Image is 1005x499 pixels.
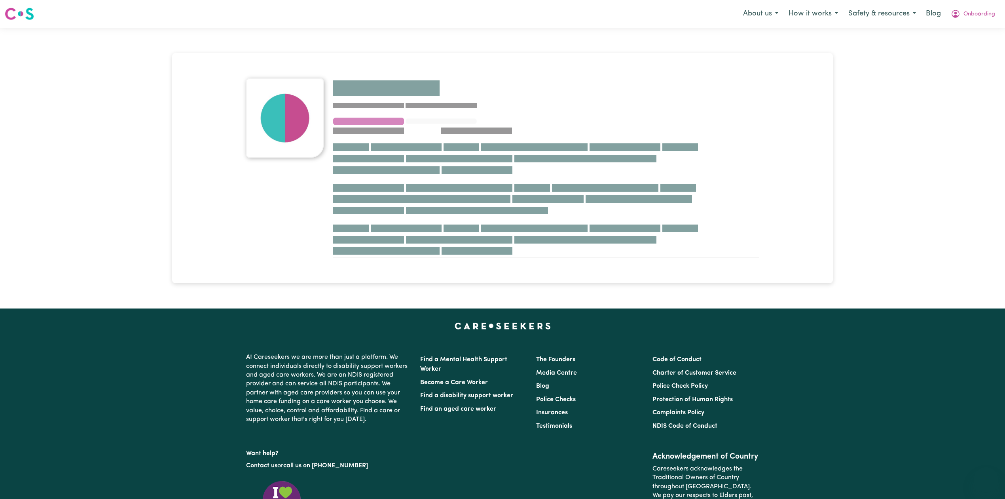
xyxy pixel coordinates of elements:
a: Blog [921,5,946,23]
button: How it works [783,6,843,22]
a: Police Check Policy [652,383,708,389]
button: About us [738,6,783,22]
button: Safety & resources [843,6,921,22]
span: Onboarding [963,10,995,19]
h2: Acknowledgement of Country [652,452,759,461]
a: call us on [PHONE_NUMBER] [283,463,368,469]
a: Police Checks [536,396,576,403]
a: Blog [536,383,549,389]
p: At Careseekers we are more than just a platform. We connect individuals directly to disability su... [246,350,411,427]
a: Protection of Human Rights [652,396,733,403]
button: My Account [946,6,1000,22]
a: The Founders [536,356,575,363]
a: Find a Mental Health Support Worker [420,356,507,372]
p: or [246,458,411,473]
a: Careseekers logo [5,5,34,23]
a: Complaints Policy [652,409,704,416]
a: Careseekers home page [455,323,551,329]
a: Charter of Customer Service [652,370,736,376]
a: Code of Conduct [652,356,702,363]
a: Find an aged care worker [420,406,496,412]
a: Contact us [246,463,277,469]
a: Find a disability support worker [420,392,513,399]
p: Want help? [246,446,411,458]
a: Become a Care Worker [420,379,488,386]
a: Insurances [536,409,568,416]
img: Careseekers logo [5,7,34,21]
iframe: Button to launch messaging window [973,467,999,493]
a: Media Centre [536,370,577,376]
a: Testimonials [536,423,572,429]
a: NDIS Code of Conduct [652,423,717,429]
